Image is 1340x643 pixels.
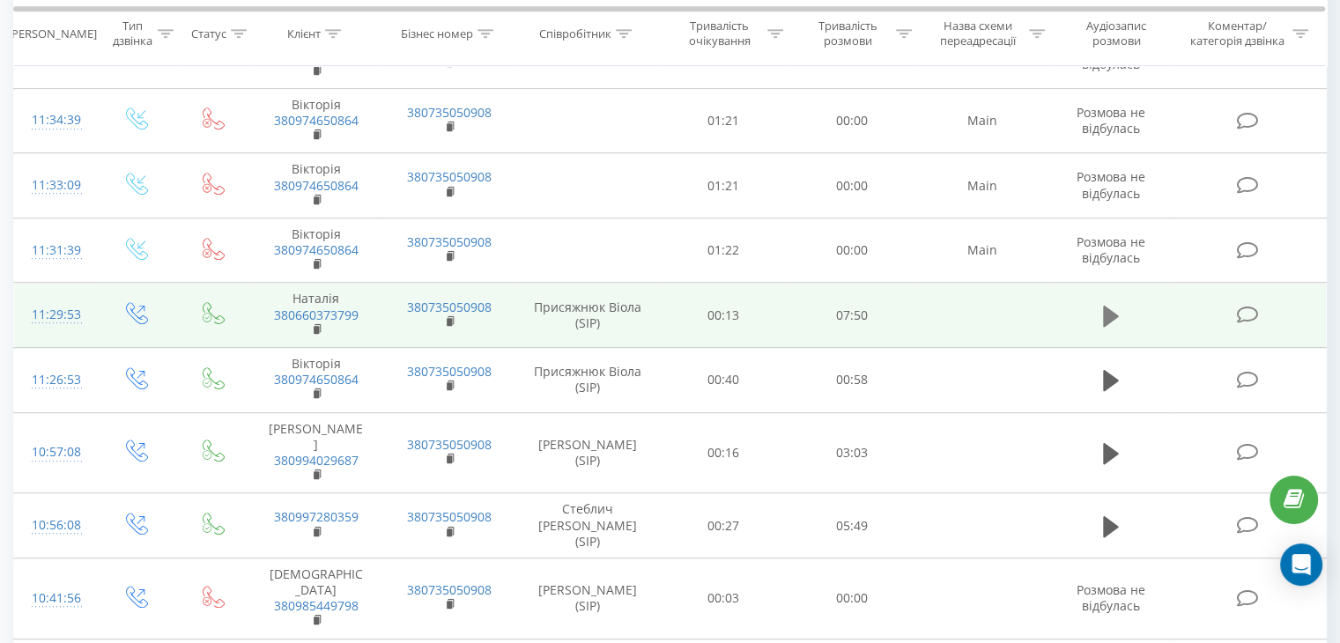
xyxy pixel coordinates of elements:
[407,508,492,525] a: 380735050908
[274,452,359,469] a: 380994029687
[32,298,78,332] div: 11:29:53
[407,104,492,121] a: 380735050908
[407,299,492,315] a: 380735050908
[401,26,473,41] div: Бізнес номер
[788,153,915,218] td: 00:00
[32,363,78,397] div: 11:26:53
[249,153,382,218] td: Вікторія
[516,348,660,413] td: Присяжнюк Віола (SIP)
[274,307,359,323] a: 380660373799
[516,412,660,493] td: [PERSON_NAME] (SIP)
[1065,18,1168,48] div: Аудіозапис розмови
[915,218,1048,283] td: Main
[660,153,788,218] td: 01:21
[660,283,788,348] td: 00:13
[32,508,78,543] div: 10:56:08
[407,168,492,185] a: 380735050908
[915,88,1048,153] td: Main
[660,348,788,413] td: 00:40
[274,241,359,258] a: 380974650864
[274,508,359,525] a: 380997280359
[191,26,226,41] div: Статус
[660,88,788,153] td: 01:21
[516,493,660,558] td: Стеблич [PERSON_NAME] (SIP)
[932,18,1025,48] div: Назва схеми переадресації
[32,581,78,616] div: 10:41:56
[32,168,78,203] div: 11:33:09
[249,348,382,413] td: Вікторія
[1077,104,1145,137] span: Розмова не відбулась
[1077,581,1145,614] span: Розмова не відбулась
[788,412,915,493] td: 03:03
[803,18,892,48] div: Тривалість розмови
[249,218,382,283] td: Вікторія
[1280,543,1322,586] div: Open Intercom Messenger
[8,26,97,41] div: [PERSON_NAME]
[788,218,915,283] td: 00:00
[660,218,788,283] td: 01:22
[676,18,764,48] div: Тривалість очікування
[407,233,492,250] a: 380735050908
[249,558,382,639] td: [DEMOGRAPHIC_DATA]
[407,436,492,453] a: 380735050908
[287,26,321,41] div: Клієнт
[274,597,359,614] a: 380985449798
[660,493,788,558] td: 00:27
[274,112,359,129] a: 380974650864
[249,283,382,348] td: Наталія
[516,283,660,348] td: Присяжнюк Віола (SIP)
[788,88,915,153] td: 00:00
[407,581,492,598] a: 380735050908
[660,412,788,493] td: 00:16
[1077,39,1145,71] span: Розмова не відбулась
[32,435,78,469] div: 10:57:08
[249,88,382,153] td: Вікторія
[274,371,359,388] a: 380974650864
[539,26,611,41] div: Співробітник
[407,363,492,380] a: 380735050908
[249,412,382,493] td: [PERSON_NAME]
[788,348,915,413] td: 00:58
[788,493,915,558] td: 05:49
[915,153,1048,218] td: Main
[788,283,915,348] td: 07:50
[788,558,915,639] td: 00:00
[1185,18,1288,48] div: Коментар/категорія дзвінка
[32,103,78,137] div: 11:34:39
[1077,168,1145,201] span: Розмова не відбулась
[32,233,78,268] div: 11:31:39
[1077,233,1145,266] span: Розмова не відбулась
[111,18,152,48] div: Тип дзвінка
[516,558,660,639] td: [PERSON_NAME] (SIP)
[660,558,788,639] td: 00:03
[274,177,359,194] a: 380974650864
